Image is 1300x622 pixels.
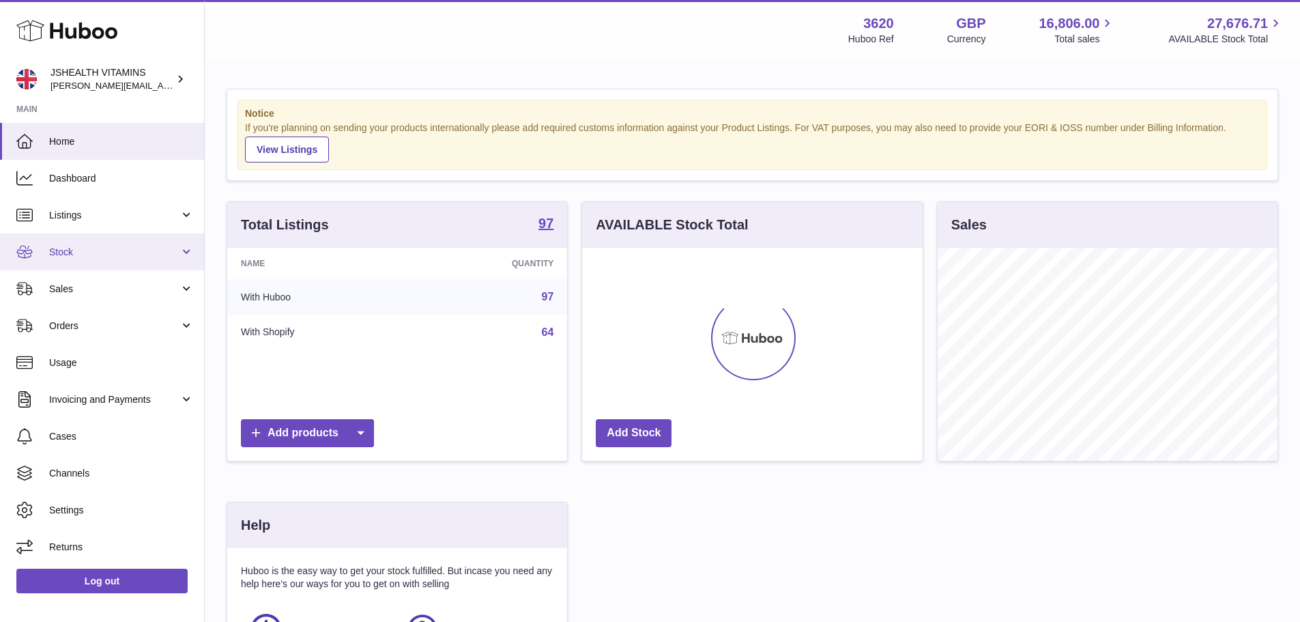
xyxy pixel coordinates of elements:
div: JSHEALTH VITAMINS [50,66,173,92]
span: Total sales [1054,33,1115,46]
a: 27,676.71 AVAILABLE Stock Total [1168,14,1284,46]
a: View Listings [245,137,329,162]
span: Sales [49,283,179,296]
a: 97 [542,291,554,302]
a: Add Stock [596,419,671,447]
h3: Total Listings [241,216,329,234]
span: 27,676.71 [1207,14,1268,33]
span: Cases [49,430,194,443]
a: Log out [16,569,188,593]
span: AVAILABLE Stock Total [1168,33,1284,46]
div: Huboo Ref [848,33,894,46]
h3: AVAILABLE Stock Total [596,216,748,234]
span: Dashboard [49,172,194,185]
img: francesca@jshealthvitamins.com [16,69,37,89]
span: Channels [49,467,194,480]
a: 16,806.00 Total sales [1039,14,1115,46]
span: Stock [49,246,179,259]
strong: GBP [956,14,985,33]
strong: 3620 [863,14,894,33]
a: 97 [538,216,553,233]
span: Listings [49,209,179,222]
strong: 97 [538,216,553,230]
h3: Sales [951,216,987,234]
span: 16,806.00 [1039,14,1099,33]
span: [PERSON_NAME][EMAIL_ADDRESS][DOMAIN_NAME] [50,80,274,91]
span: Usage [49,356,194,369]
h3: Help [241,516,270,535]
p: Huboo is the easy way to get your stock fulfilled. But incase you need any help here's our ways f... [241,565,553,591]
span: Invoicing and Payments [49,393,179,406]
div: If you're planning on sending your products internationally please add required customs informati... [245,122,1260,162]
span: Returns [49,541,194,554]
span: Orders [49,320,179,333]
th: Name [227,248,411,279]
th: Quantity [411,248,568,279]
span: Home [49,135,194,148]
strong: Notice [245,107,1260,120]
td: With Shopify [227,315,411,350]
a: Add products [241,419,374,447]
div: Currency [947,33,986,46]
td: With Huboo [227,279,411,315]
a: 64 [542,326,554,338]
span: Settings [49,504,194,517]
